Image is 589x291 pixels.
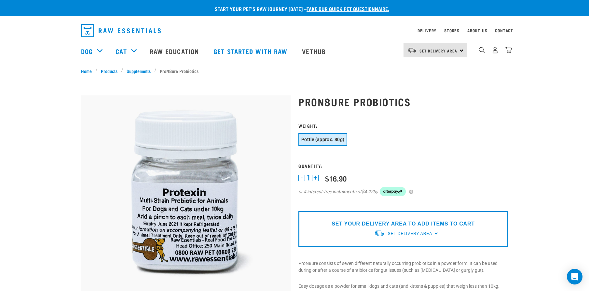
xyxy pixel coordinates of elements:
[76,22,513,40] nav: dropdown navigation
[505,47,512,53] img: home-icon@2x.png
[81,67,508,74] nav: breadcrumbs
[298,123,508,128] h3: Weight:
[307,7,389,10] a: take our quick pet questionnaire.
[362,188,373,195] span: $4.22
[374,230,385,237] img: van-moving.png
[495,29,513,32] a: Contact
[298,96,508,108] h1: ProN8ure Probiotics
[407,47,416,53] img: van-moving.png
[298,163,508,168] h3: Quantity:
[298,260,508,274] p: ProN8ure consists of seven different naturally occurring probiotics in a powder form. It can be u...
[301,137,344,142] span: Pottle (approx. 80g)
[388,231,432,236] span: Set Delivery Area
[116,46,127,56] a: Cat
[307,174,310,181] span: 1
[467,29,487,32] a: About Us
[123,67,154,74] a: Supplements
[98,67,121,74] a: Products
[81,67,95,74] a: Home
[418,29,436,32] a: Delivery
[325,174,347,182] div: $16.90
[419,50,457,52] span: Set Delivery Area
[81,24,161,37] img: Raw Essentials Logo
[81,46,93,56] a: Dog
[380,187,406,196] img: Afterpay
[492,47,499,53] img: user.png
[143,38,207,64] a: Raw Education
[567,269,582,284] div: Open Intercom Messenger
[295,38,334,64] a: Vethub
[332,220,474,228] p: SET YOUR DELIVERY AREA TO ADD ITEMS TO CART
[479,47,485,53] img: home-icon-1@2x.png
[207,38,295,64] a: Get started with Raw
[298,187,508,196] div: or 4 interest-free instalments of by
[298,133,347,146] button: Pottle (approx. 80g)
[444,29,459,32] a: Stores
[312,175,319,181] button: +
[298,175,305,181] button: -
